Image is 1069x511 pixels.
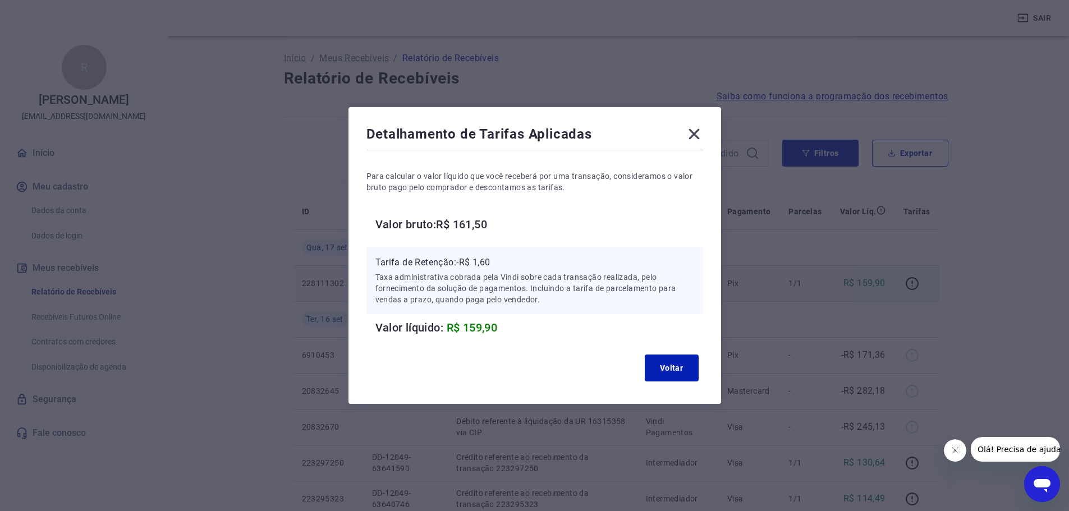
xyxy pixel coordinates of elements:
[375,271,694,305] p: Taxa administrativa cobrada pela Vindi sobre cada transação realizada, pelo fornecimento da soluç...
[375,319,703,337] h6: Valor líquido:
[447,321,498,334] span: R$ 159,90
[366,171,703,193] p: Para calcular o valor líquido que você receberá por uma transação, consideramos o valor bruto pag...
[366,125,703,148] div: Detalhamento de Tarifas Aplicadas
[375,215,703,233] h6: Valor bruto: R$ 161,50
[971,437,1060,462] iframe: Mensagem da empresa
[375,256,694,269] p: Tarifa de Retenção: -R$ 1,60
[944,439,966,462] iframe: Fechar mensagem
[1024,466,1060,502] iframe: Botão para abrir a janela de mensagens
[7,8,94,17] span: Olá! Precisa de ajuda?
[645,355,699,381] button: Voltar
